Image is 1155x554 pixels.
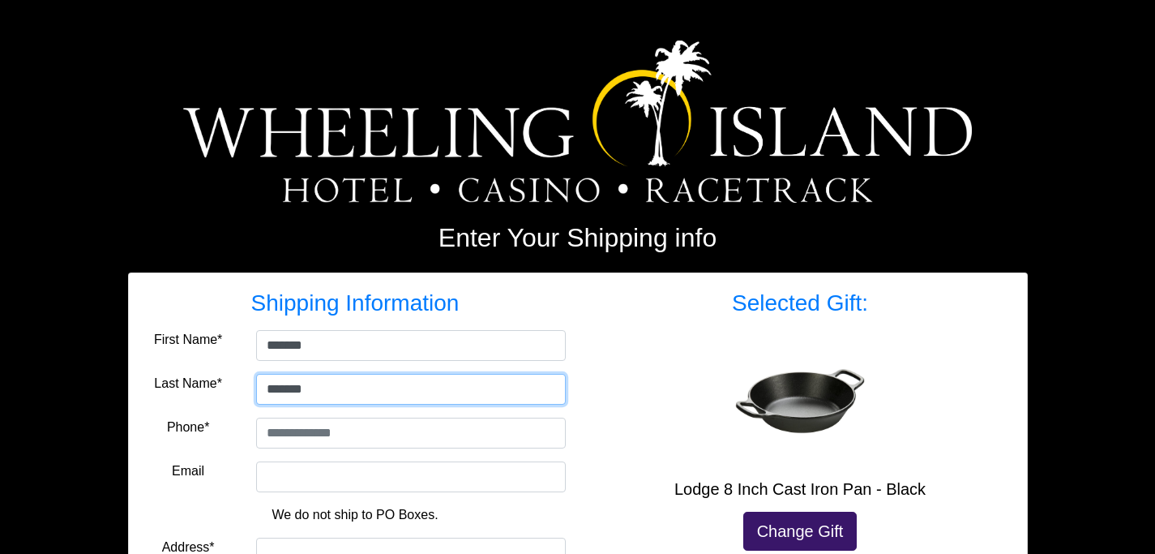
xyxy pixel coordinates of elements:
[743,512,858,551] a: Change Gift
[145,290,566,317] h3: Shipping Information
[128,222,1028,253] h2: Enter Your Shipping info
[154,330,222,350] label: First Name*
[167,418,210,437] label: Phone*
[154,374,222,393] label: Last Name*
[157,505,554,525] p: We do not ship to PO Boxes.
[590,479,1011,499] h5: Lodge 8 Inch Cast Iron Pan - Black
[735,365,865,437] img: Lodge 8 Inch Cast Iron Pan - Black
[172,462,204,481] label: Email
[590,290,1011,317] h3: Selected Gift:
[183,41,972,203] img: Logo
